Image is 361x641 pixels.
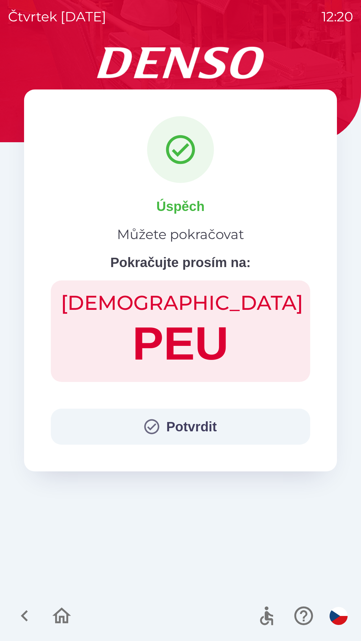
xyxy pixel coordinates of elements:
[24,47,337,79] img: Logo
[117,224,244,244] p: Můžete pokračovat
[61,315,300,372] h1: PEU
[61,290,300,315] h2: [DEMOGRAPHIC_DATA]
[8,7,106,27] p: čtvrtek [DATE]
[322,7,353,27] p: 12:20
[330,607,348,625] img: cs flag
[110,252,251,272] p: Pokračujte prosím na:
[51,409,310,445] button: Potvrdit
[156,196,205,216] p: Úspěch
